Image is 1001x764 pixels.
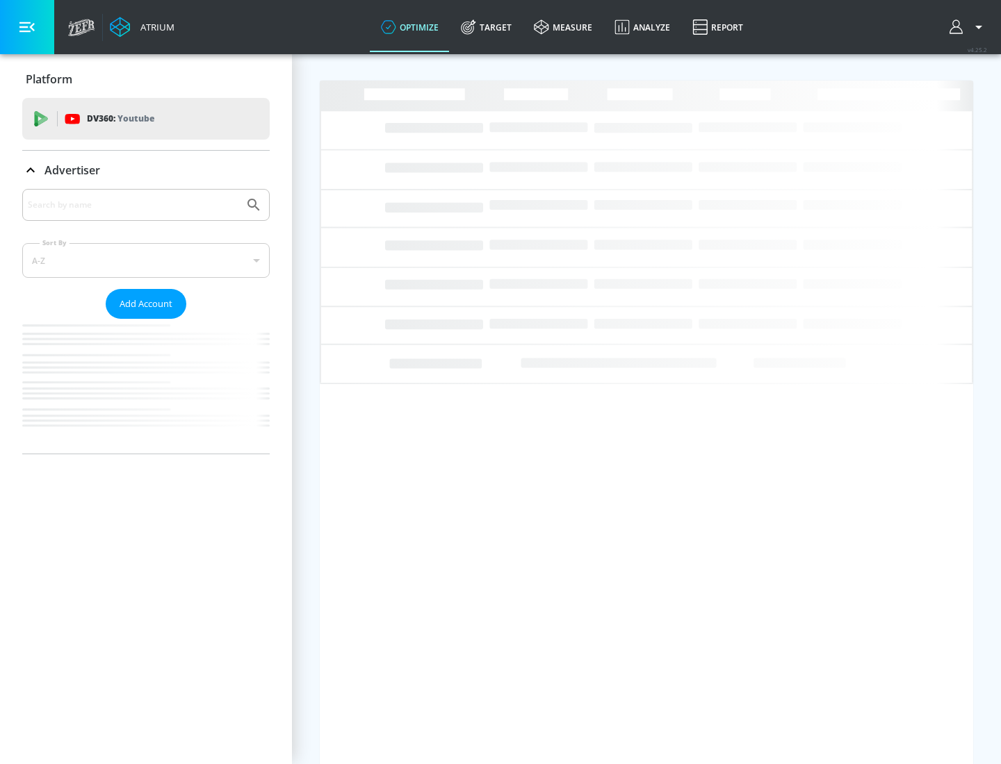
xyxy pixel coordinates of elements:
p: Platform [26,72,72,87]
div: Atrium [135,21,174,33]
label: Sort By [40,238,70,247]
a: Analyze [603,2,681,52]
p: Advertiser [44,163,100,178]
p: DV360: [87,111,154,126]
a: measure [523,2,603,52]
p: Youtube [117,111,154,126]
input: Search by name [28,196,238,214]
nav: list of Advertiser [22,319,270,454]
div: A-Z [22,243,270,278]
a: optimize [370,2,450,52]
a: Report [681,2,754,52]
div: Advertiser [22,189,270,454]
a: Target [450,2,523,52]
div: Advertiser [22,151,270,190]
a: Atrium [110,17,174,38]
span: Add Account [120,296,172,312]
button: Add Account [106,289,186,319]
div: Platform [22,60,270,99]
span: v 4.25.2 [968,46,987,53]
div: DV360: Youtube [22,98,270,140]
